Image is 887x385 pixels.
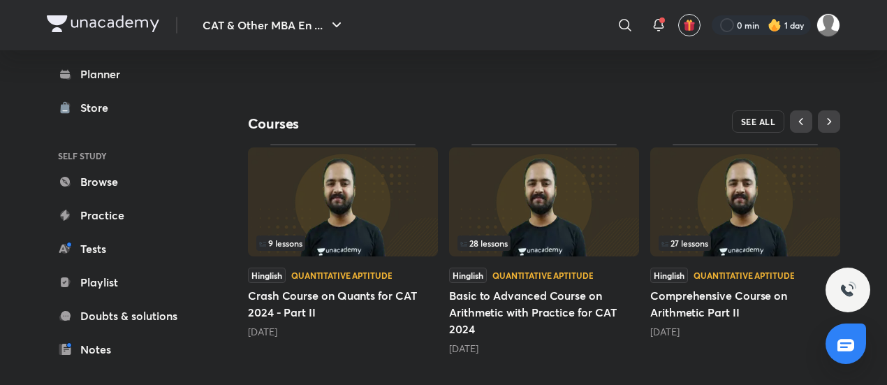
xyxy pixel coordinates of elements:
div: infosection [659,235,832,251]
a: Planner [47,60,209,88]
div: infosection [256,235,430,251]
span: Hinglish [650,268,688,283]
div: Quantitative Aptitude [694,271,794,279]
h5: Comprehensive Course on Arithmetic Part II [650,287,840,321]
img: Thumbnail [449,147,639,256]
a: Tests [47,235,209,263]
div: infosection [457,235,631,251]
img: ttu [840,282,856,298]
span: 27 lessons [661,239,708,247]
button: avatar [678,14,701,36]
span: 9 lessons [259,239,302,247]
img: avatar [683,19,696,31]
button: CAT & Other MBA En ... [194,11,353,39]
a: Browse [47,168,209,196]
div: left [256,235,430,251]
div: Quantitative Aptitude [291,271,392,279]
div: left [457,235,631,251]
img: Thumbnail [248,147,438,256]
div: Basic to Advanced Course on Arithmetic with Practice for CAT 2024 [449,144,639,355]
h4: Courses [248,115,544,133]
div: 11 months ago [248,325,438,339]
div: infocontainer [256,235,430,251]
a: Playlist [47,268,209,296]
img: Thumbnail [650,147,840,256]
a: Store [47,94,209,122]
div: Comprehensive Course on Arithmetic Part II [650,144,840,338]
img: streak [768,18,782,32]
h5: Crash Course on Quants for CAT 2024 - Part II [248,287,438,321]
div: 1 year ago [650,325,840,339]
a: Doubts & solutions [47,302,209,330]
a: Practice [47,201,209,229]
img: Company Logo [47,15,159,32]
h6: SELF STUDY [47,144,209,168]
span: Hinglish [449,268,487,283]
span: 28 lessons [460,239,508,247]
span: Hinglish [248,268,286,283]
span: SEE ALL [741,117,776,126]
div: Store [80,99,117,116]
div: Crash Course on Quants for CAT 2024 - Part II [248,144,438,338]
h5: Basic to Advanced Course on Arithmetic with Practice for CAT 2024 [449,287,639,337]
div: Quantitative Aptitude [492,271,593,279]
div: infocontainer [659,235,832,251]
a: Notes [47,335,209,363]
div: 1 year ago [449,342,639,356]
img: Avinash Tibrewal [816,13,840,37]
div: infocontainer [457,235,631,251]
div: left [659,235,832,251]
button: SEE ALL [732,110,785,133]
a: Company Logo [47,15,159,36]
